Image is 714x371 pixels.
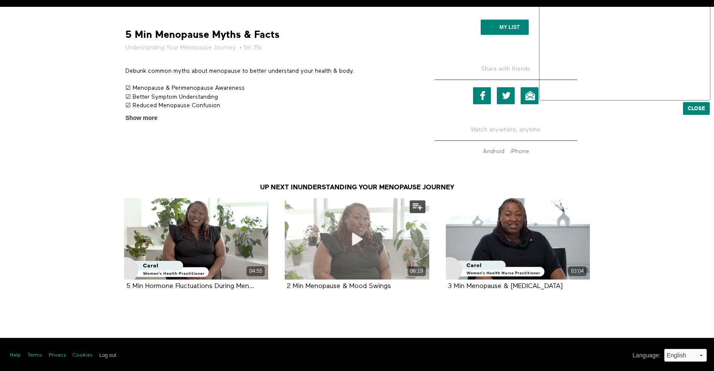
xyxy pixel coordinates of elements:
h5: Watch anywhere, anytime [435,119,577,141]
a: 2 Min Menopause & Mood Swings 06:19 [285,198,429,280]
p: Debunk common myths about menopause to better understand your health & body. [125,67,410,75]
a: iPhone [508,148,531,154]
a: Terms [28,352,42,359]
strong: 5 Min Hormone Fluctuations During Men... [126,283,254,290]
a: Twitter [497,87,515,104]
a: Privacy [49,352,66,359]
label: Language : [632,351,660,360]
a: 2 Min Menopause & Mood Swings [287,283,391,289]
h3: Up Next in [119,183,595,192]
strong: iPhone [510,148,529,154]
strong: 5 Min Menopause Myths & Facts [125,28,280,41]
a: Cookies [73,352,93,359]
h5: • 5m 35s [125,43,410,52]
button: Add to my list [410,200,425,213]
a: Help [10,352,21,359]
a: Android [481,148,507,154]
span: Show more [125,114,157,123]
a: Understanding Your Menopause Journey [125,43,236,52]
a: Email [521,87,538,104]
button: My list [481,20,529,35]
div: 03:04 [568,266,586,276]
iframe: Video Player [540,4,710,100]
div: 04:55 [246,266,265,276]
strong: 2 Min Menopause & Mood Swings [287,283,391,290]
a: 5 Min Hormone Fluctuations During Men... 04:55 [124,198,268,280]
p: ☑ Menopause & Perimenopause Awareness ☑ Better Symptom Understanding ☑ Reduced Menopause Confusion [125,84,410,110]
strong: Android [483,148,504,154]
h5: Share with friends [435,65,577,80]
input: Log out [99,352,116,358]
a: Facebook [473,87,491,104]
a: 5 Min Hormone Fluctuations During Men... [126,283,254,289]
div: 06:19 [408,266,426,276]
a: Understanding Your Menopause Journey [298,183,454,191]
